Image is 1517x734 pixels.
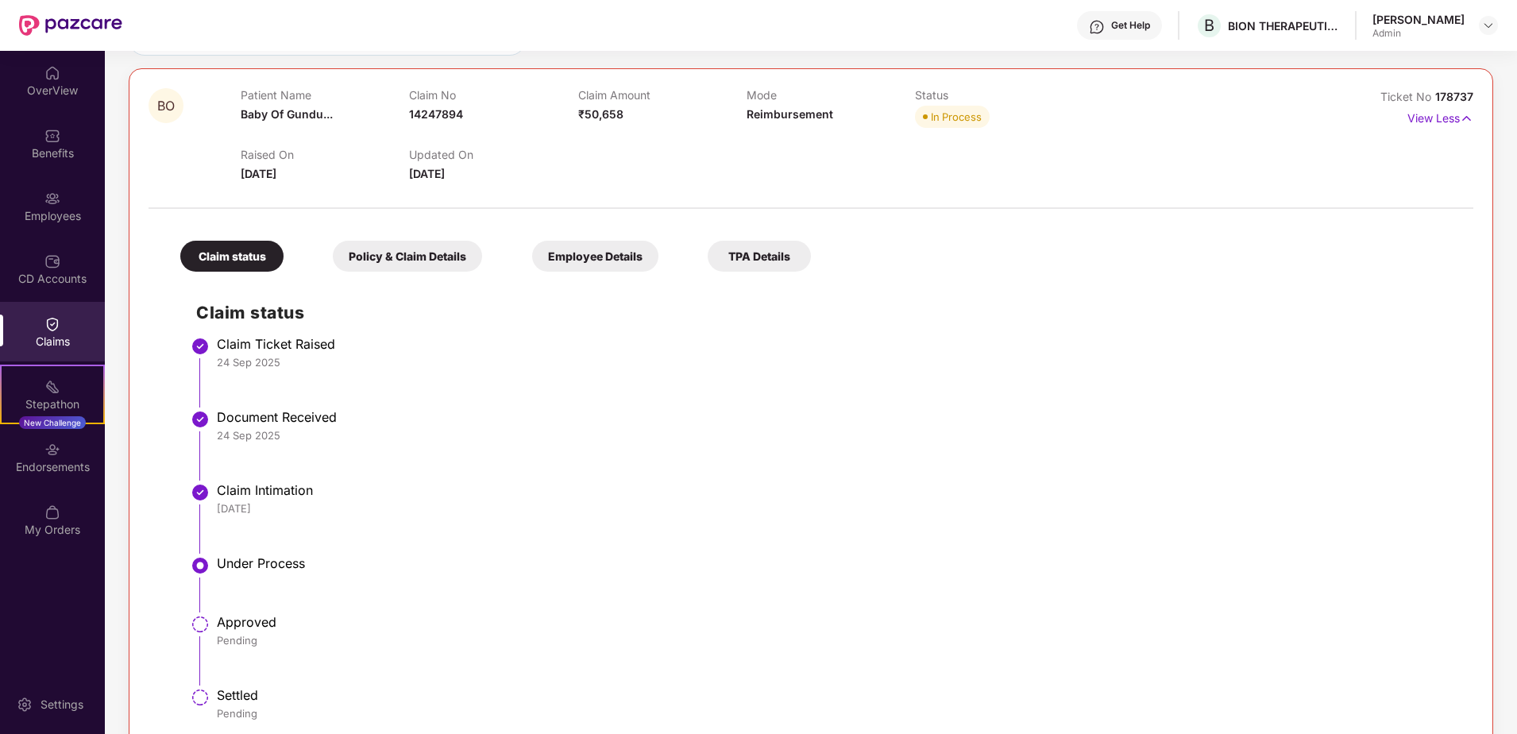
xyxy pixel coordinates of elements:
[1204,16,1214,35] span: B
[217,482,1457,498] div: Claim Intimation
[1407,106,1473,127] p: View Less
[241,107,333,121] span: Baby Of Gundu...
[1228,18,1339,33] div: BION THERAPEUTICS ([GEOGRAPHIC_DATA]) PRIVATE LIMITED
[217,409,1457,425] div: Document Received
[409,148,577,161] p: Updated On
[409,167,445,180] span: [DATE]
[36,697,88,713] div: Settings
[578,88,747,102] p: Claim Amount
[1435,90,1473,103] span: 178737
[241,148,409,161] p: Raised On
[44,128,60,144] img: svg+xml;base64,PHN2ZyBpZD0iQmVuZWZpdHMiIHhtbG5zPSJodHRwOi8vd3d3LnczLm9yZy8yMDAwL3N2ZyIgd2lkdGg9Ij...
[191,615,210,634] img: svg+xml;base64,PHN2ZyBpZD0iU3RlcC1QZW5kaW5nLTMyeDMyIiB4bWxucz0iaHR0cDovL3d3dy53My5vcmcvMjAwMC9zdm...
[217,428,1457,442] div: 24 Sep 2025
[17,697,33,713] img: svg+xml;base64,PHN2ZyBpZD0iU2V0dGluZy0yMHgyMCIgeG1sbnM9Imh0dHA6Ly93d3cudzMub3JnLzIwMDAvc3ZnIiB3aW...
[532,241,658,272] div: Employee Details
[409,107,463,121] span: 14247894
[1482,19,1495,32] img: svg+xml;base64,PHN2ZyBpZD0iRHJvcGRvd24tMzJ4MzIiIHhtbG5zPSJodHRwOi8vd3d3LnczLm9yZy8yMDAwL3N2ZyIgd2...
[217,687,1457,703] div: Settled
[157,99,175,113] span: BO
[217,336,1457,352] div: Claim Ticket Raised
[44,442,60,458] img: svg+xml;base64,PHN2ZyBpZD0iRW5kb3JzZW1lbnRzIiB4bWxucz0iaHR0cDovL3d3dy53My5vcmcvMjAwMC9zdmciIHdpZH...
[191,556,210,575] img: svg+xml;base64,PHN2ZyBpZD0iU3RlcC1BY3RpdmUtMzJ4MzIiIHhtbG5zPSJodHRwOi8vd3d3LnczLm9yZy8yMDAwL3N2Zy...
[217,355,1457,369] div: 24 Sep 2025
[191,410,210,429] img: svg+xml;base64,PHN2ZyBpZD0iU3RlcC1Eb25lLTMyeDMyIiB4bWxucz0iaHR0cDovL3d3dy53My5vcmcvMjAwMC9zdmciIH...
[1460,110,1473,127] img: svg+xml;base64,PHN2ZyB4bWxucz0iaHR0cDovL3d3dy53My5vcmcvMjAwMC9zdmciIHdpZHRoPSIxNyIgaGVpZ2h0PSIxNy...
[747,88,915,102] p: Mode
[2,396,103,412] div: Stepathon
[1089,19,1105,35] img: svg+xml;base64,PHN2ZyBpZD0iSGVscC0zMngzMiIgeG1sbnM9Imh0dHA6Ly93d3cudzMub3JnLzIwMDAvc3ZnIiB3aWR0aD...
[191,483,210,502] img: svg+xml;base64,PHN2ZyBpZD0iU3RlcC1Eb25lLTMyeDMyIiB4bWxucz0iaHR0cDovL3d3dy53My5vcmcvMjAwMC9zdmciIH...
[217,633,1457,647] div: Pending
[44,379,60,395] img: svg+xml;base64,PHN2ZyB4bWxucz0iaHR0cDovL3d3dy53My5vcmcvMjAwMC9zdmciIHdpZHRoPSIyMSIgaGVpZ2h0PSIyMC...
[19,416,86,429] div: New Challenge
[44,504,60,520] img: svg+xml;base64,PHN2ZyBpZD0iTXlfT3JkZXJzIiBkYXRhLW5hbWU9Ik15IE9yZGVycyIgeG1sbnM9Imh0dHA6Ly93d3cudz...
[44,253,60,269] img: svg+xml;base64,PHN2ZyBpZD0iQ0RfQWNjb3VudHMiIGRhdGEtbmFtZT0iQ0QgQWNjb3VudHMiIHhtbG5zPSJodHRwOi8vd3...
[931,109,982,125] div: In Process
[747,107,833,121] span: Reimbursement
[196,299,1457,326] h2: Claim status
[19,15,122,36] img: New Pazcare Logo
[1111,19,1150,32] div: Get Help
[217,555,1457,571] div: Under Process
[1372,27,1465,40] div: Admin
[217,614,1457,630] div: Approved
[180,241,284,272] div: Claim status
[241,167,276,180] span: [DATE]
[708,241,811,272] div: TPA Details
[44,191,60,207] img: svg+xml;base64,PHN2ZyBpZD0iRW1wbG95ZWVzIiB4bWxucz0iaHR0cDovL3d3dy53My5vcmcvMjAwMC9zdmciIHdpZHRoPS...
[333,241,482,272] div: Policy & Claim Details
[191,337,210,356] img: svg+xml;base64,PHN2ZyBpZD0iU3RlcC1Eb25lLTMyeDMyIiB4bWxucz0iaHR0cDovL3d3dy53My5vcmcvMjAwMC9zdmciIH...
[915,88,1083,102] p: Status
[44,316,60,332] img: svg+xml;base64,PHN2ZyBpZD0iQ2xhaW0iIHhtbG5zPSJodHRwOi8vd3d3LnczLm9yZy8yMDAwL3N2ZyIgd2lkdGg9IjIwIi...
[217,706,1457,720] div: Pending
[409,88,577,102] p: Claim No
[1380,90,1435,103] span: Ticket No
[217,501,1457,516] div: [DATE]
[191,688,210,707] img: svg+xml;base64,PHN2ZyBpZD0iU3RlcC1QZW5kaW5nLTMyeDMyIiB4bWxucz0iaHR0cDovL3d3dy53My5vcmcvMjAwMC9zdm...
[44,65,60,81] img: svg+xml;base64,PHN2ZyBpZD0iSG9tZSIgeG1sbnM9Imh0dHA6Ly93d3cudzMub3JnLzIwMDAvc3ZnIiB3aWR0aD0iMjAiIG...
[1372,12,1465,27] div: [PERSON_NAME]
[241,88,409,102] p: Patient Name
[578,107,623,121] span: ₹50,658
